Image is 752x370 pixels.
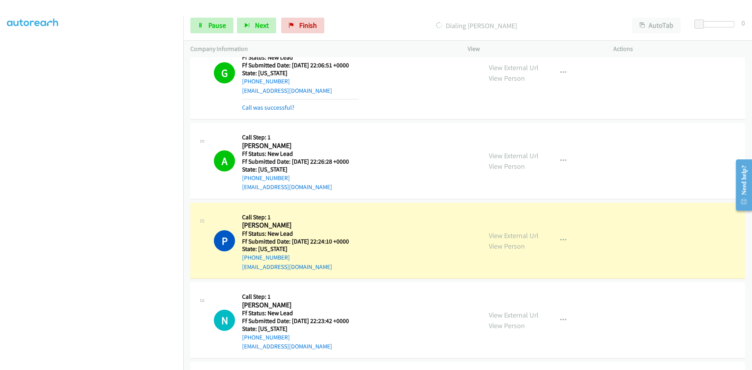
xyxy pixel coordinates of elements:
h1: N [214,310,235,331]
a: View Person [489,162,525,171]
a: Finish [281,18,324,33]
h5: Ff Status: New Lead [242,309,349,317]
a: [EMAIL_ADDRESS][DOMAIN_NAME] [242,263,332,271]
h1: G [214,62,235,83]
h5: Ff Submitted Date: [DATE] 22:06:51 +0000 [242,61,359,69]
h5: State: [US_STATE] [242,325,349,333]
h5: Ff Submitted Date: [DATE] 22:24:10 +0000 [242,238,349,245]
a: [EMAIL_ADDRESS][DOMAIN_NAME] [242,183,332,191]
span: Next [255,21,269,30]
button: Next [237,18,276,33]
p: View [468,44,599,54]
a: View Person [489,74,525,83]
h5: Ff Status: New Lead [242,54,359,61]
div: The call is yet to be attempted [214,310,235,331]
a: [PHONE_NUMBER] [242,254,290,261]
a: Pause [190,18,233,33]
h5: Call Step: 1 [242,293,349,301]
p: Dialing [PERSON_NAME] [335,20,618,31]
div: 0 [741,18,745,28]
h5: State: [US_STATE] [242,69,359,77]
div: Delay between calls (in seconds) [698,21,734,27]
a: View External Url [489,63,539,72]
a: [PHONE_NUMBER] [242,334,290,341]
a: View Person [489,321,525,330]
h5: Ff Status: New Lead [242,230,349,238]
a: View External Url [489,151,539,160]
h5: Call Step: 1 [242,134,349,141]
a: View External Url [489,231,539,240]
a: [EMAIL_ADDRESS][DOMAIN_NAME] [242,87,332,94]
span: Finish [299,21,317,30]
h1: P [214,230,235,251]
h2: [PERSON_NAME] [242,301,349,310]
button: AutoTab [632,18,681,33]
a: [PHONE_NUMBER] [242,174,290,182]
h5: State: [US_STATE] [242,245,349,253]
h5: Ff Submitted Date: [DATE] 22:23:42 +0000 [242,317,349,325]
iframe: Resource Center [729,154,752,216]
h5: Ff Status: New Lead [242,150,349,158]
a: [PHONE_NUMBER] [242,78,290,85]
a: View Person [489,242,525,251]
span: Pause [208,21,226,30]
a: View External Url [489,310,539,319]
h2: [PERSON_NAME] [242,221,349,230]
h1: A [214,150,235,171]
p: Actions [613,44,745,54]
a: Call was successful? [242,104,295,111]
h5: State: [US_STATE] [242,166,349,173]
h2: [PERSON_NAME] [242,141,349,150]
p: Company Information [190,44,454,54]
h5: Ff Submitted Date: [DATE] 22:26:28 +0000 [242,158,349,166]
h5: Call Step: 1 [242,213,349,221]
a: [EMAIL_ADDRESS][DOMAIN_NAME] [242,343,332,350]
